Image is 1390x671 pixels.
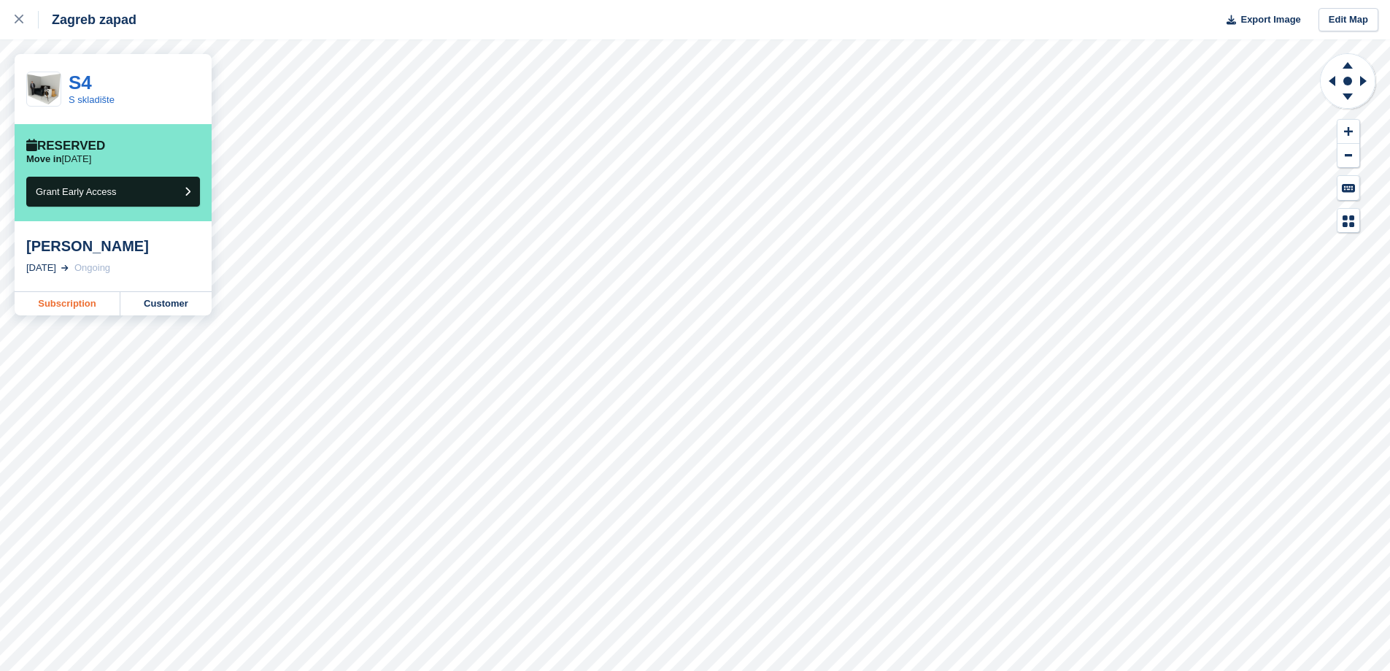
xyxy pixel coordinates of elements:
[74,261,110,275] div: Ongoing
[1318,8,1378,32] a: Edit Map
[69,94,115,105] a: S skladište
[26,153,91,165] p: [DATE]
[26,139,105,153] div: Reserved
[15,292,120,315] a: Subscription
[26,261,56,275] div: [DATE]
[1218,8,1301,32] button: Export Image
[36,186,117,197] span: Grant Early Access
[1337,176,1359,200] button: Keyboard Shortcuts
[120,292,212,315] a: Customer
[39,11,136,28] div: Zagreb zapad
[1240,12,1300,27] span: Export Image
[1337,144,1359,168] button: Zoom Out
[1337,120,1359,144] button: Zoom In
[1337,209,1359,233] button: Map Legend
[61,265,69,271] img: arrow-right-light-icn-cde0832a797a2874e46488d9cf13f60e5c3a73dbe684e267c42b8395dfbc2abf.svg
[69,72,92,93] a: S4
[26,177,200,207] button: Grant Early Access
[26,153,61,164] span: Move in
[27,74,61,104] img: container-sm.png
[26,237,200,255] div: [PERSON_NAME]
